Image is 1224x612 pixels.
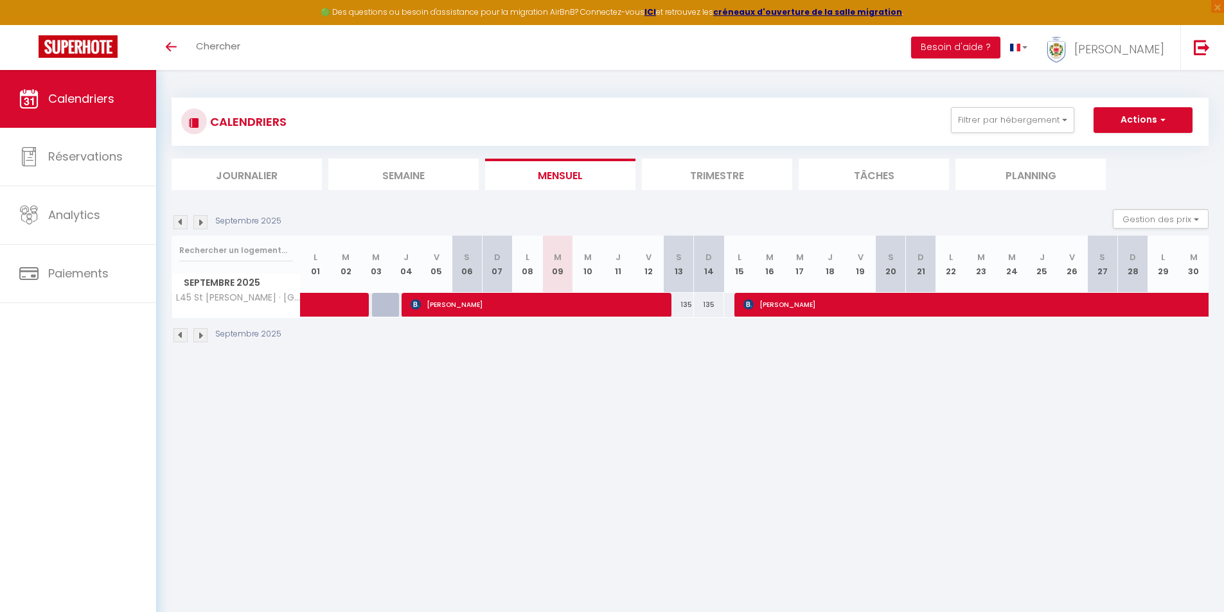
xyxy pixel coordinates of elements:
div: 135 [694,293,724,317]
button: Actions [1094,107,1193,133]
th: 16 [754,236,785,293]
abbr: S [676,251,682,263]
li: Journalier [172,159,322,190]
th: 26 [1057,236,1087,293]
th: 14 [694,236,724,293]
abbr: M [1190,251,1198,263]
th: 30 [1178,236,1209,293]
th: 18 [815,236,845,293]
abbr: L [526,251,529,263]
li: Trimestre [642,159,792,190]
span: Chercher [196,39,240,53]
th: 02 [331,236,361,293]
a: créneaux d'ouverture de la salle migration [713,6,902,17]
th: 29 [1148,236,1178,293]
img: Super Booking [39,35,118,58]
th: 23 [966,236,997,293]
abbr: D [918,251,924,263]
img: ... [1047,37,1066,63]
th: 07 [482,236,512,293]
th: 20 [876,236,906,293]
abbr: V [858,251,864,263]
p: Septembre 2025 [215,328,281,340]
th: 04 [391,236,421,293]
span: [PERSON_NAME] [411,292,668,317]
th: 15 [724,236,754,293]
abbr: M [796,251,804,263]
th: 27 [1087,236,1117,293]
abbr: J [616,251,621,263]
span: Analytics [48,207,100,223]
abbr: S [888,251,894,263]
button: Besoin d'aide ? [911,37,1000,58]
th: 08 [512,236,542,293]
button: Gestion des prix [1113,209,1209,229]
th: 25 [1027,236,1057,293]
abbr: L [1161,251,1165,263]
div: 135 [664,293,694,317]
span: Septembre 2025 [172,274,300,292]
abbr: S [1099,251,1105,263]
th: 17 [785,236,815,293]
th: 24 [997,236,1027,293]
abbr: L [949,251,953,263]
abbr: L [738,251,741,263]
abbr: D [705,251,712,263]
th: 06 [452,236,482,293]
abbr: J [828,251,833,263]
h3: CALENDRIERS [207,107,287,136]
th: 28 [1117,236,1148,293]
abbr: M [342,251,350,263]
abbr: M [1008,251,1016,263]
span: Paiements [48,265,109,281]
th: 03 [361,236,391,293]
li: Semaine [328,159,479,190]
span: [PERSON_NAME] [1074,41,1164,57]
li: Tâches [799,159,949,190]
th: 13 [664,236,694,293]
abbr: J [1040,251,1045,263]
abbr: M [584,251,592,263]
a: ICI [644,6,656,17]
th: 22 [936,236,966,293]
th: 05 [421,236,452,293]
img: logout [1194,39,1210,55]
th: 19 [845,236,875,293]
li: Mensuel [485,159,635,190]
abbr: M [554,251,562,263]
abbr: S [464,251,470,263]
abbr: L [314,251,317,263]
button: Ouvrir le widget de chat LiveChat [10,5,49,44]
th: 10 [572,236,603,293]
input: Rechercher un logement... [179,239,293,262]
span: Calendriers [48,91,114,107]
th: 09 [542,236,572,293]
abbr: M [977,251,985,263]
th: 12 [634,236,664,293]
span: Réservations [48,148,123,164]
abbr: M [372,251,380,263]
button: Filtrer par hébergement [951,107,1074,133]
abbr: J [404,251,409,263]
th: 01 [301,236,331,293]
abbr: M [766,251,774,263]
abbr: V [1069,251,1075,263]
li: Planning [955,159,1106,190]
p: Septembre 2025 [215,215,281,227]
th: 11 [603,236,634,293]
abbr: D [494,251,501,263]
a: Chercher [186,25,250,70]
abbr: V [646,251,652,263]
span: L45 St [PERSON_NAME] · [GEOGRAPHIC_DATA][PERSON_NAME]/ Balcon, Parking WIFI [174,293,303,302]
a: ... [PERSON_NAME] [1037,25,1180,70]
abbr: V [434,251,439,263]
abbr: D [1130,251,1136,263]
th: 21 [906,236,936,293]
